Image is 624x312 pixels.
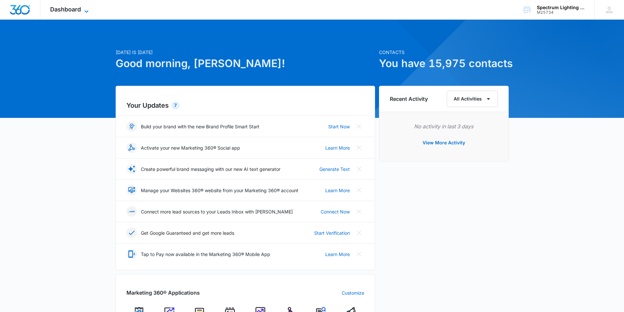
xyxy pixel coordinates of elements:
[354,249,364,259] button: Close
[354,185,364,195] button: Close
[354,121,364,132] button: Close
[325,144,350,151] a: Learn More
[141,208,293,215] p: Connect more lead sources to your Leads Inbox with [PERSON_NAME]
[141,229,234,236] p: Get Google Guaranteed and get more leads
[116,49,375,56] p: [DATE] is [DATE]
[321,208,350,215] a: Connect Now
[390,122,498,130] p: No activity in last 3 days
[328,123,350,130] a: Start Now
[354,142,364,153] button: Close
[319,166,350,173] a: Generate Text
[379,49,509,56] p: Contacts
[390,95,428,103] h6: Recent Activity
[325,251,350,258] a: Learn More
[141,166,280,173] p: Create powerful brand messaging with our new AI text generator
[141,144,240,151] p: Activate your new Marketing 360® Social app
[447,91,498,107] button: All Activities
[416,135,472,151] button: View More Activity
[126,101,364,110] h2: Your Updates
[325,187,350,194] a: Learn More
[141,251,270,258] p: Tap to Pay now available in the Marketing 360® Mobile App
[50,6,81,13] span: Dashboard
[354,228,364,238] button: Close
[314,229,350,236] a: Start Verification
[141,187,298,194] p: Manage your Websites 360® website from your Marketing 360® account
[354,164,364,174] button: Close
[354,206,364,217] button: Close
[342,289,364,296] a: Customize
[116,56,375,71] h1: Good morning, [PERSON_NAME]!
[537,5,585,10] div: account name
[379,56,509,71] h1: You have 15,975 contacts
[171,101,180,109] div: 7
[126,289,200,297] h2: Marketing 360® Applications
[537,10,585,15] div: account id
[141,123,259,130] p: Build your brand with the new Brand Profile Smart Start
